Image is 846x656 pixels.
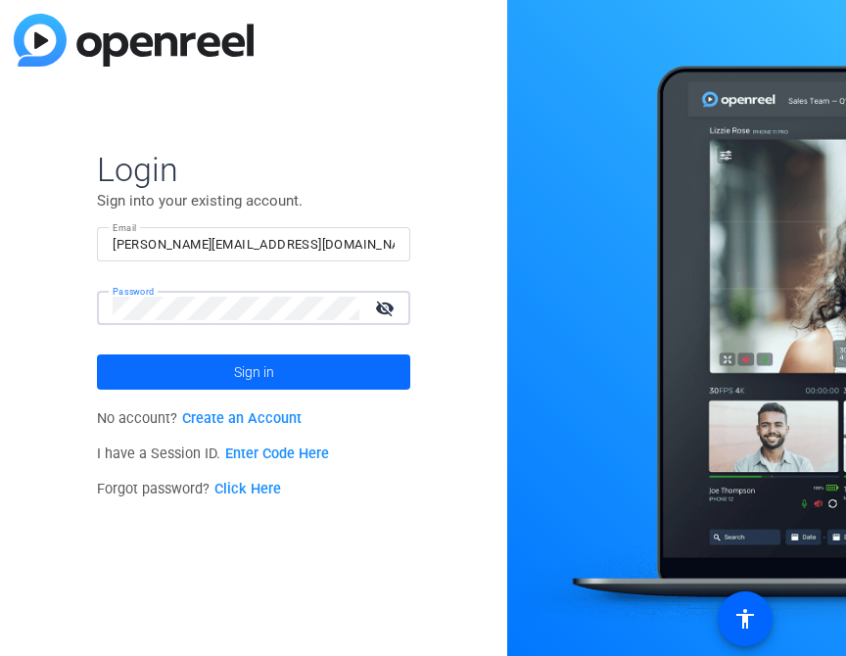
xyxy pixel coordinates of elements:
[234,348,274,397] span: Sign in
[97,481,281,497] span: Forgot password?
[113,233,395,257] input: Enter Email Address
[97,410,302,427] span: No account?
[182,410,302,427] a: Create an Account
[14,14,254,67] img: blue-gradient.svg
[113,286,155,297] mat-label: Password
[225,445,329,462] a: Enter Code Here
[97,190,410,211] p: Sign into your existing account.
[363,294,410,322] mat-icon: visibility_off
[97,354,410,390] button: Sign in
[113,222,137,233] mat-label: Email
[733,607,757,631] mat-icon: accessibility
[214,481,281,497] a: Click Here
[97,149,410,190] span: Login
[97,445,329,462] span: I have a Session ID.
